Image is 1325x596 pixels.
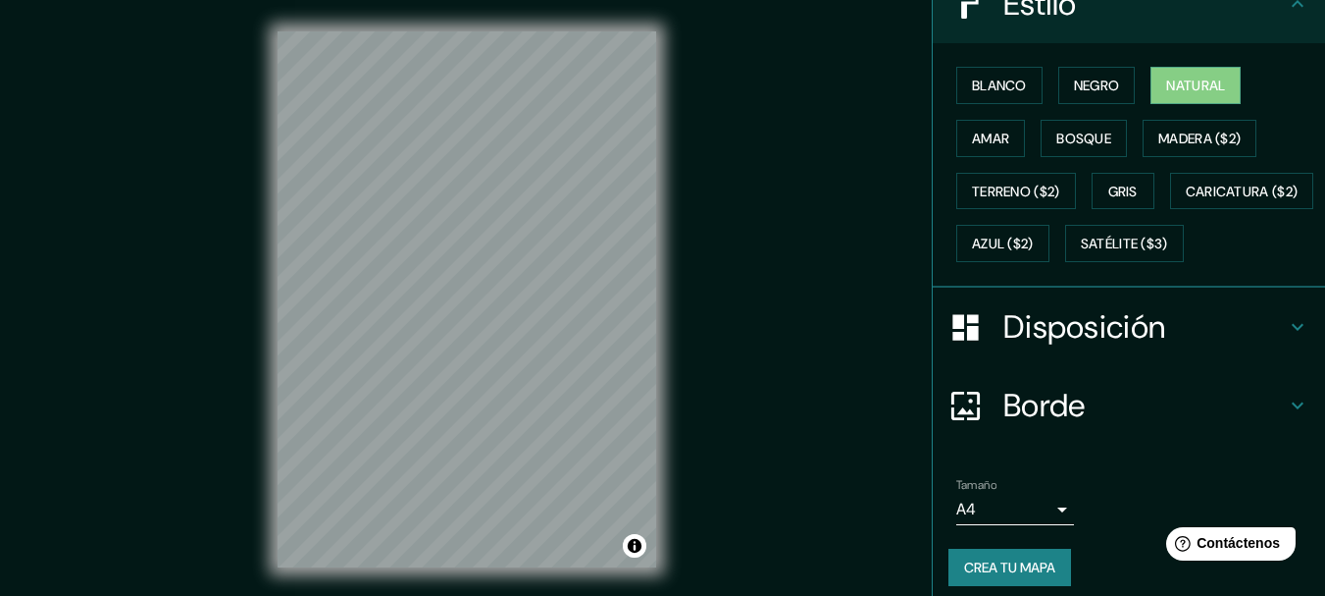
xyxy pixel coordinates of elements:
button: Gris [1092,173,1154,210]
font: Natural [1166,77,1225,94]
font: Blanco [972,77,1027,94]
div: A4 [956,494,1074,525]
font: Bosque [1056,130,1111,147]
div: Disposición [933,288,1325,366]
button: Satélite ($3) [1065,225,1184,262]
canvas: Mapa [278,31,656,568]
button: Amar [956,120,1025,157]
font: Gris [1108,183,1138,200]
font: Tamaño [956,477,996,493]
button: Bosque [1041,120,1127,157]
font: A4 [956,499,976,519]
button: Azul ($2) [956,225,1049,262]
button: Crea tu mapa [948,549,1071,586]
button: Blanco [956,67,1043,104]
iframe: Lanzador de widgets de ayuda [1150,519,1303,574]
font: Azul ($2) [972,236,1034,253]
font: Amar [972,130,1009,147]
button: Natural [1150,67,1241,104]
button: Caricatura ($2) [1170,173,1314,210]
font: Negro [1074,77,1120,94]
font: Terreno ($2) [972,183,1060,200]
font: Caricatura ($2) [1186,183,1299,200]
font: Disposición [1003,306,1165,348]
font: Madera ($2) [1158,130,1241,147]
font: Satélite ($3) [1081,236,1168,253]
button: Activar o desactivar atribución [623,534,646,558]
button: Negro [1058,67,1136,104]
font: Borde [1003,385,1086,426]
div: Borde [933,366,1325,445]
button: Madera ($2) [1143,120,1256,157]
font: Crea tu mapa [964,559,1055,576]
button: Terreno ($2) [956,173,1076,210]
